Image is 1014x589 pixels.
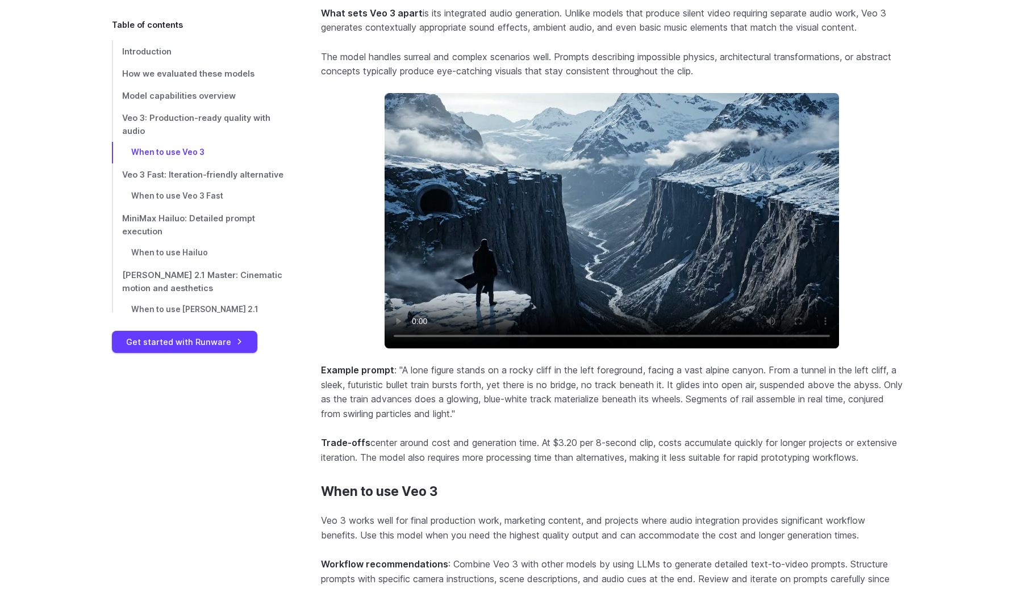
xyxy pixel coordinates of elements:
span: Table of contents [112,18,183,31]
p: is its integrated audio generation. Unlike models that produce silent video requiring separate au... [321,6,903,35]
span: MiniMax Hailuo: Detailed prompt execution [122,213,255,236]
strong: What sets Veo 3 apart [321,7,423,19]
strong: Example prompt [321,364,394,376]
p: : "A lone figure stands on a rocky cliff in the left foreground, facing a vast alpine canyon. Fro... [321,363,903,421]
a: Introduction [112,40,285,62]
a: When to use Veo 3 [321,484,438,499]
span: Veo 3: Production-ready quality with audio [122,113,270,136]
a: When to use Hailuo [112,242,285,264]
strong: Trade-offs [321,437,370,448]
a: How we evaluated these models [112,62,285,85]
a: When to use Veo 3 [112,142,285,163]
a: [PERSON_NAME] 2.1 Master: Cinematic motion and aesthetics [112,264,285,299]
span: Model capabilities overview [122,91,236,100]
strong: Workflow recommendations [321,558,448,570]
p: Veo 3 works well for final production work, marketing content, and projects where audio integrati... [321,514,903,542]
span: When to use Hailuo [131,248,208,257]
span: How we evaluated these models [122,69,254,78]
p: center around cost and generation time. At $3.20 per 8-second clip, costs accumulate quickly for ... [321,436,903,465]
span: When to use Veo 3 [131,148,205,157]
a: Model capabilities overview [112,85,285,107]
a: When to use Veo 3 Fast [112,186,285,207]
span: Veo 3 Fast: Iteration-friendly alternative [122,170,283,179]
span: When to use Veo 3 Fast [131,191,223,200]
a: Veo 3 Fast: Iteration-friendly alternative [112,163,285,186]
a: Get started with Runware [112,331,257,353]
a: Veo 3: Production-ready quality with audio [112,107,285,142]
a: MiniMax Hailuo: Detailed prompt execution [112,207,285,242]
span: Introduction [122,47,172,56]
span: When to use [PERSON_NAME] 2.1 [131,305,258,314]
p: The model handles surreal and complex scenarios well. Prompts describing impossible physics, arch... [321,50,903,79]
a: When to use [PERSON_NAME] 2.1 [112,299,285,321]
span: [PERSON_NAME] 2.1 Master: Cinematic motion and aesthetics [122,270,282,293]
